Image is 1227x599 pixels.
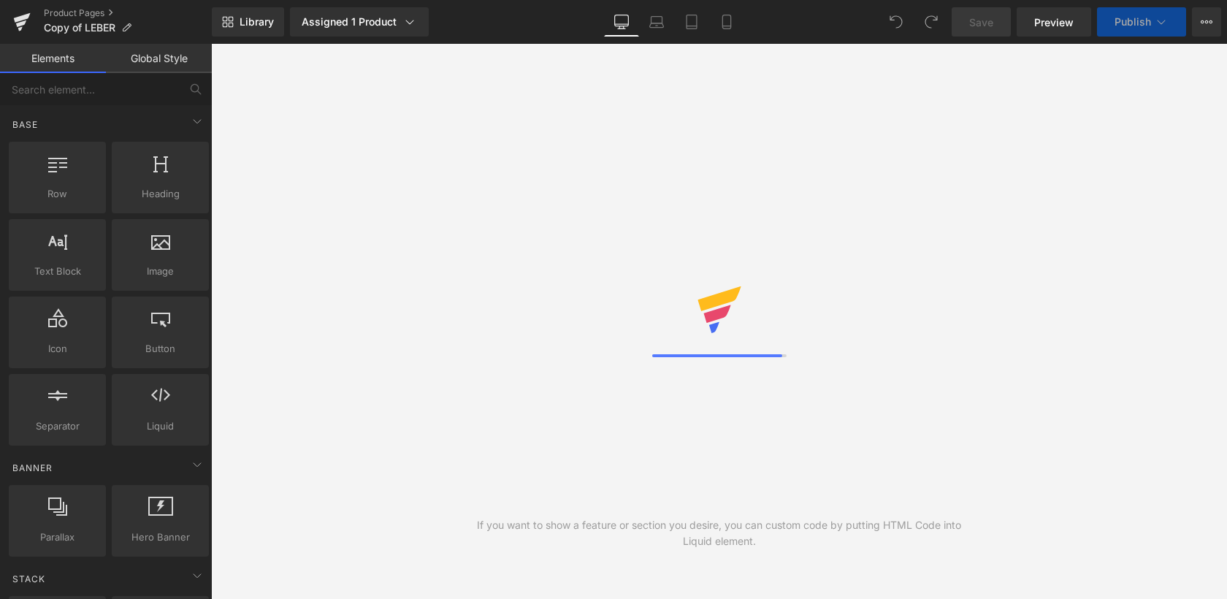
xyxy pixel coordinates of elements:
span: Base [11,118,39,131]
span: Hero Banner [116,530,204,545]
span: Parallax [13,530,102,545]
span: Banner [11,461,54,475]
span: Copy of LEBER [44,22,115,34]
button: Redo [917,7,946,37]
a: Tablet [674,7,709,37]
span: Library [240,15,274,28]
span: Preview [1034,15,1074,30]
span: Stack [11,572,47,586]
button: More [1192,7,1221,37]
div: Assigned 1 Product [302,15,417,29]
a: Preview [1017,7,1091,37]
span: Heading [116,186,204,202]
span: Liquid [116,419,204,434]
a: Desktop [604,7,639,37]
button: Undo [882,7,911,37]
span: Button [116,341,204,356]
span: Save [969,15,993,30]
a: Global Style [106,44,212,73]
button: Publish [1097,7,1186,37]
span: Separator [13,419,102,434]
a: Laptop [639,7,674,37]
span: Icon [13,341,102,356]
span: Image [116,264,204,279]
span: Text Block [13,264,102,279]
div: If you want to show a feature or section you desire, you can custom code by putting HTML Code int... [465,517,974,549]
span: Publish [1115,16,1151,28]
span: Row [13,186,102,202]
a: Product Pages [44,7,212,19]
a: New Library [212,7,284,37]
a: Mobile [709,7,744,37]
